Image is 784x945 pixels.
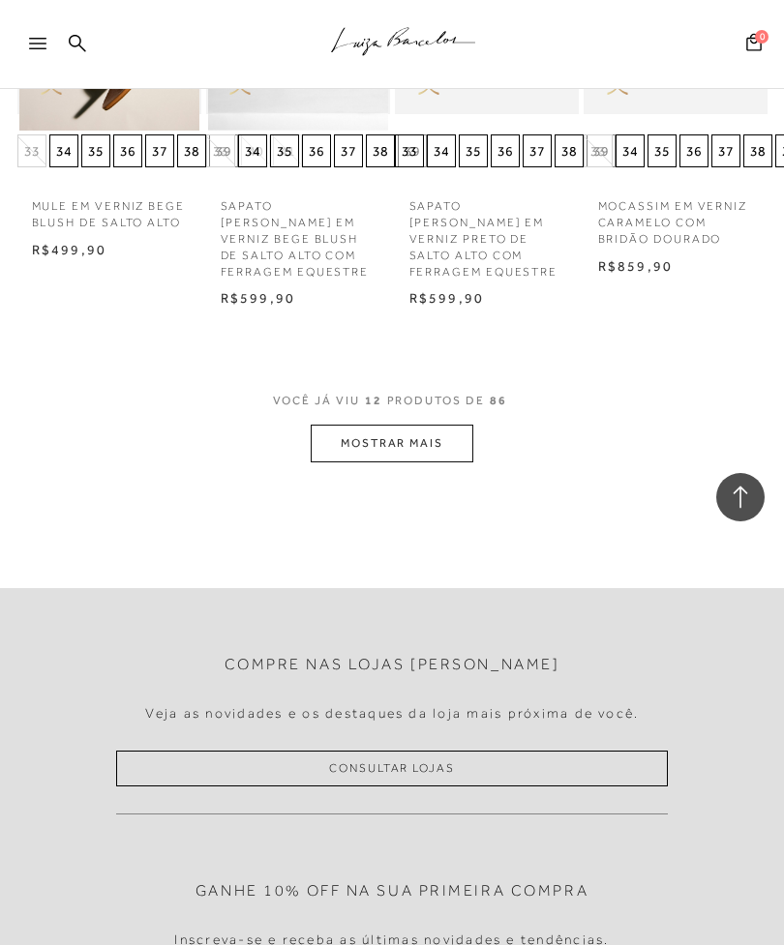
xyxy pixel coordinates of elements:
[17,134,46,167] button: 33
[32,242,107,257] span: R$499,90
[366,134,395,167] button: 38
[302,134,331,167] button: 36
[113,134,142,167] button: 36
[711,134,740,167] button: 37
[598,258,674,274] span: R$859,90
[740,32,768,58] button: 0
[409,290,485,306] span: R$599,90
[116,751,668,786] a: Consultar Lojas
[225,656,560,674] h2: Compre nas lojas [PERSON_NAME]
[365,394,382,407] span: 12
[395,134,424,167] button: 33
[490,394,507,407] span: 86
[177,134,206,167] button: 38
[311,425,473,462] button: MOSTRAR MAIS
[743,134,772,167] button: 38
[49,134,78,167] button: 34
[459,134,488,167] button: 35
[648,134,677,167] button: 35
[221,290,296,306] span: R$599,90
[523,134,552,167] button: 37
[273,394,512,407] span: VOCÊ JÁ VIU PRODUTOS DE
[395,187,579,280] a: SAPATO [PERSON_NAME] EM VERNIZ PRETO DE SALTO ALTO COM FERRAGEM EQUESTRE
[206,187,390,280] a: SAPATO [PERSON_NAME] EM VERNIZ BEGE BLUSH DE SALTO ALTO COM FERRAGEM EQUESTRE
[17,187,201,231] a: MULE EM VERNIZ BEGE BLUSH DE SALTO ALTO
[755,30,769,44] span: 0
[206,134,235,167] button: 33
[584,134,613,167] button: 33
[555,134,584,167] button: 38
[584,187,768,247] a: MOCASSIM EM VERNIZ CARAMELO COM BRIDÃO DOURADO
[196,882,588,901] h2: Ganhe 10% off na sua primeira compra
[616,134,645,167] button: 34
[491,134,520,167] button: 36
[145,134,174,167] button: 37
[334,134,363,167] button: 37
[145,705,640,722] h4: Veja as novidades e os destaques da loja mais próxima de você.
[81,134,110,167] button: 35
[679,134,709,167] button: 36
[238,134,267,167] button: 34
[270,134,299,167] button: 35
[427,134,456,167] button: 34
